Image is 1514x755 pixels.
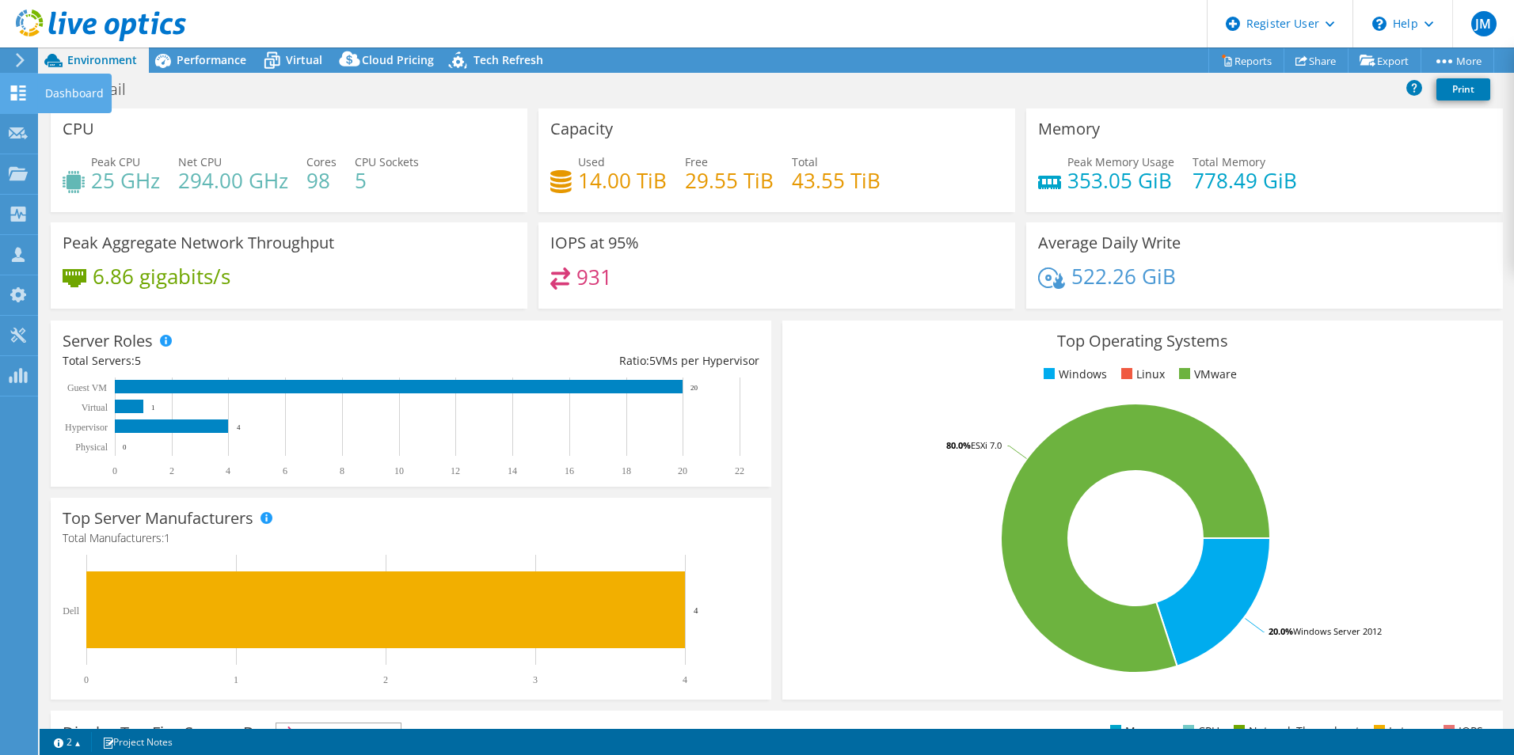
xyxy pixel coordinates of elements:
span: Performance [177,52,246,67]
span: Peak Memory Usage [1067,154,1174,169]
text: 0 [123,443,127,451]
h3: Average Daily Write [1038,234,1181,252]
text: 3 [533,674,538,685]
text: 4 [237,423,241,431]
text: Physical [75,442,108,453]
a: Export [1348,48,1421,73]
h3: Memory [1038,120,1100,138]
text: 1 [151,404,155,412]
h4: 25 GHz [91,172,160,189]
span: 1 [164,530,170,545]
h3: Top Server Manufacturers [63,510,253,527]
text: Virtual [82,402,108,413]
span: JM [1471,11,1497,36]
h3: IOPS at 95% [550,234,639,252]
text: 16 [565,465,574,476]
h4: 6.86 gigabits/s [93,267,230,285]
h3: CPU [63,120,94,138]
a: Print [1436,78,1490,101]
li: Latency [1370,723,1429,740]
span: Cloud Pricing [362,52,434,67]
text: 18 [622,465,631,476]
a: 2 [43,732,92,752]
tspan: 20.0% [1269,625,1293,637]
text: 4 [226,465,230,476]
span: 5 [649,353,656,368]
a: More [1421,48,1494,73]
tspan: 80.0% [946,439,971,451]
div: Dashboard [37,74,112,113]
tspan: Windows Server 2012 [1293,625,1382,637]
text: Hypervisor [65,422,108,433]
li: Network Throughput [1230,723,1360,740]
svg: \n [1372,17,1387,31]
tspan: ESXi 7.0 [971,439,1002,451]
div: Ratio: VMs per Hypervisor [411,352,759,370]
text: Dell [63,605,79,617]
span: IOPS [276,723,401,742]
h4: 294.00 GHz [178,172,288,189]
span: Peak CPU [91,154,140,169]
h4: 43.55 TiB [792,172,881,189]
h3: Peak Aggregate Network Throughput [63,234,334,252]
h3: Top Operating Systems [794,332,1491,350]
span: Virtual [286,52,322,67]
span: 5 [135,353,141,368]
a: Reports [1208,48,1284,73]
text: 20 [690,384,698,392]
a: Project Notes [91,732,184,752]
text: 22 [735,465,744,476]
h4: 5 [355,172,419,189]
span: Total [792,154,818,169]
li: VMware [1175,366,1237,383]
span: Tech Refresh [474,52,543,67]
text: 4 [683,674,687,685]
a: Share [1284,48,1349,73]
span: Environment [67,52,137,67]
h4: 98 [306,172,337,189]
text: 1 [234,674,238,685]
span: Total Memory [1193,154,1265,169]
text: 12 [451,465,460,476]
span: Used [578,154,605,169]
h3: Server Roles [63,332,153,350]
h4: 14.00 TiB [578,172,667,189]
text: 2 [169,465,174,476]
text: 4 [694,605,698,615]
li: CPU [1179,723,1219,740]
h4: Total Manufacturers: [63,529,759,547]
span: Net CPU [178,154,222,169]
h4: 29.55 TiB [685,172,774,189]
span: Cores [306,154,337,169]
span: CPU Sockets [355,154,419,169]
text: 0 [112,465,117,476]
text: 10 [394,465,404,476]
text: 0 [84,674,89,685]
li: IOPS [1440,723,1483,740]
span: Free [685,154,708,169]
h4: 778.49 GiB [1193,172,1297,189]
text: 20 [678,465,687,476]
li: Linux [1117,366,1165,383]
h4: 522.26 GiB [1071,267,1176,285]
h4: 353.05 GiB [1067,172,1174,189]
text: 6 [283,465,287,476]
text: 2 [383,674,388,685]
div: Total Servers: [63,352,411,370]
text: 14 [508,465,517,476]
h4: 931 [576,268,612,286]
text: 8 [340,465,344,476]
li: Memory [1106,723,1169,740]
h3: Capacity [550,120,613,138]
li: Windows [1040,366,1107,383]
text: Guest VM [67,382,107,393]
